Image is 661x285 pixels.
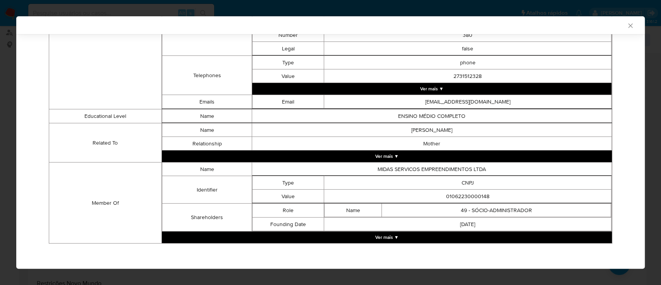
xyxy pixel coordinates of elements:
td: [EMAIL_ADDRESS][DOMAIN_NAME] [324,95,611,109]
td: 380 [324,28,611,42]
td: Name [162,162,252,176]
td: 2731512328 [324,69,611,83]
td: CNPJ [324,176,611,190]
td: 01062230000148 [324,190,611,203]
td: Name [162,123,252,137]
td: Number [252,28,324,42]
td: Related To [49,123,162,162]
td: [PERSON_NAME] [252,123,612,137]
td: Educational Level [49,109,162,123]
td: ENSINO MÉDIO COMPLETO [252,109,612,123]
td: Shareholders [162,204,252,231]
td: Legal [252,42,324,55]
td: Type [252,176,324,190]
td: Value [252,69,324,83]
td: phone [324,56,611,69]
td: Value [252,190,324,203]
td: Emails [162,95,252,109]
td: MIDAS SERVICOS EMPREENDIMENTOS LTDA [252,162,612,176]
td: false [324,42,611,55]
button: Fechar a janela [627,22,634,29]
button: Expand array [252,83,611,95]
td: Role [252,204,324,218]
td: Type [252,56,324,69]
td: Identifier [162,176,252,204]
td: 49 - SÓCIO-ADMINISTRADOR [382,204,611,217]
div: closure-recommendation-modal [16,16,645,269]
button: Expand array [162,231,612,243]
button: Expand array [162,150,612,162]
td: Name [162,109,252,123]
td: Founding Date [252,218,324,231]
td: Telephones [162,56,252,95]
td: Mother [252,137,612,150]
td: Relationship [162,137,252,150]
td: [DATE] [324,218,611,231]
td: Member Of [49,162,162,244]
td: Email [252,95,324,109]
td: Name [324,204,382,217]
